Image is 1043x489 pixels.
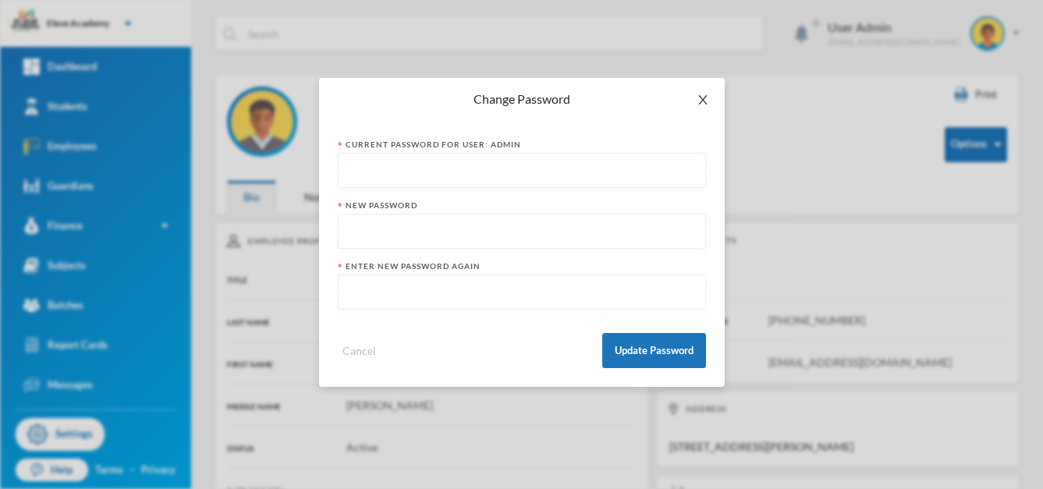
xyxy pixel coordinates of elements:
div: New Password [338,200,706,211]
i: icon: close [697,94,709,106]
div: Current Password for User: admin [338,139,706,151]
button: Cancel [338,342,381,360]
div: Enter new password again [338,260,706,272]
button: Close [681,78,725,122]
div: Change Password [338,90,706,108]
button: Update Password [602,333,706,368]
